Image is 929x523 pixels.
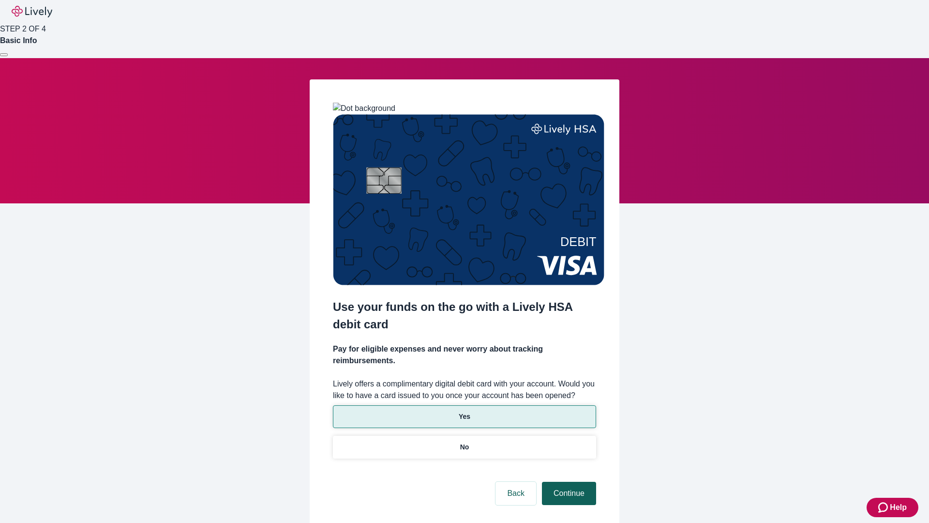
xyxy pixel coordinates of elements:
[459,412,470,422] p: Yes
[867,498,918,517] button: Zendesk support iconHelp
[460,442,469,452] p: No
[333,298,596,333] h2: Use your funds on the go with a Lively HSA debit card
[333,114,604,285] img: Debit card
[333,103,395,114] img: Dot background
[495,482,536,505] button: Back
[542,482,596,505] button: Continue
[333,405,596,428] button: Yes
[890,502,907,513] span: Help
[333,436,596,459] button: No
[333,343,596,367] h4: Pay for eligible expenses and never worry about tracking reimbursements.
[333,378,596,401] label: Lively offers a complimentary digital debit card with your account. Would you like to have a card...
[12,6,52,17] img: Lively
[878,502,890,513] svg: Zendesk support icon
